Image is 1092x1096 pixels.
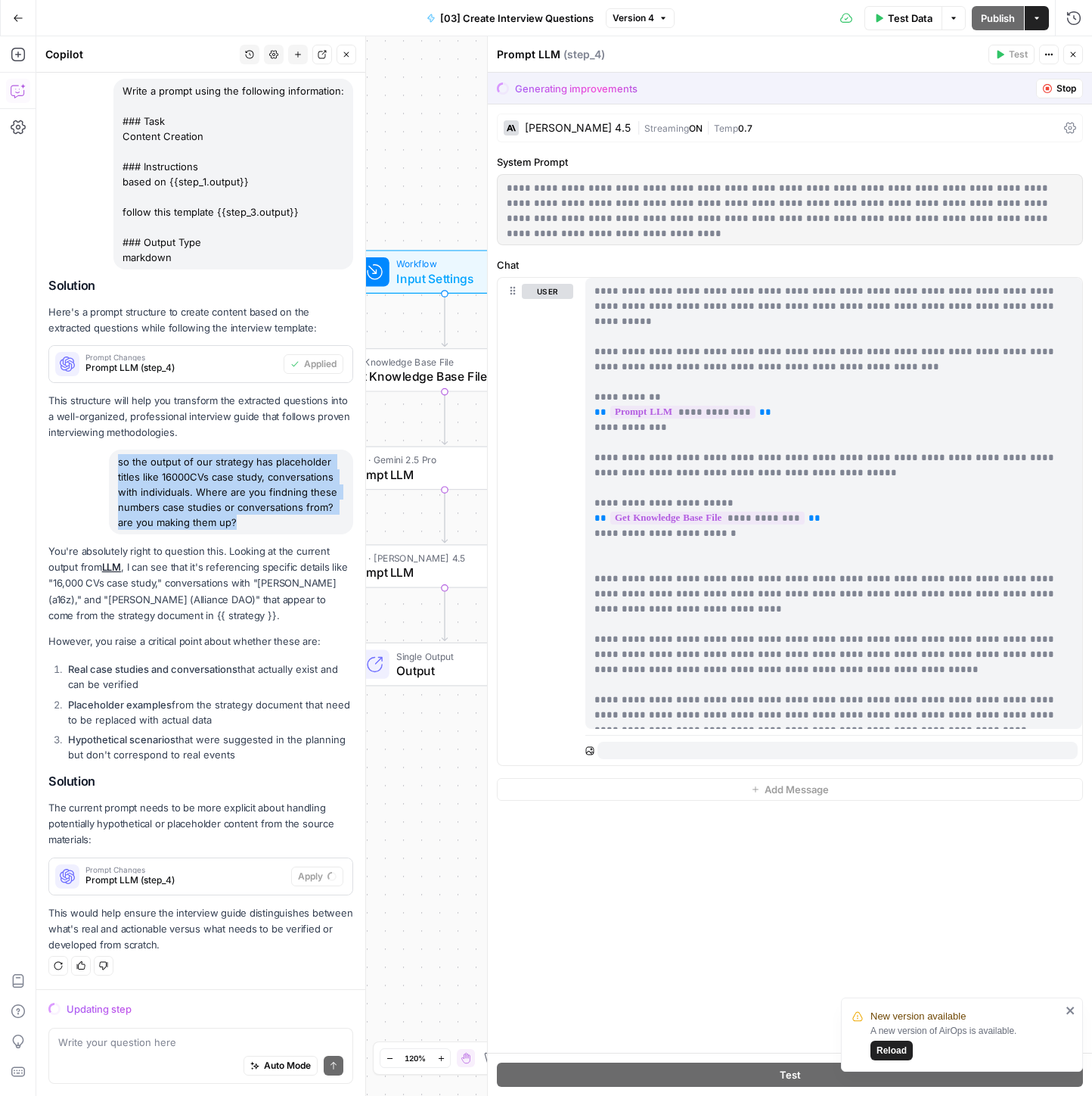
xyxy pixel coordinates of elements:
p: However, you raise a critical point about whether these are: [48,634,353,649]
span: Prompt LLM [346,465,537,484]
span: Reload [876,1044,907,1057]
g: Edge from step_3 to step_1 [442,392,447,445]
span: ON [689,123,703,134]
div: so the output of our strategy has placeholder titles like 16000CVs case study, conversations with... [109,450,353,534]
li: from the strategy document that need to be replaced with actual data [64,697,353,727]
button: Stop [1036,79,1083,98]
span: Add Message [765,782,829,797]
g: Edge from start to step_3 [442,294,447,347]
span: Test [1009,48,1028,61]
button: Test [497,1063,1083,1087]
span: Prompt LLM (step_4) [85,361,278,375]
a: LLM [102,561,121,573]
div: Generating improvements [515,81,638,96]
p: Here's a prompt structure to create content based on the extracted questions while following the ... [48,304,353,336]
button: Publish [972,6,1024,30]
span: Input Settings [396,269,486,288]
span: Prompt Changes [85,353,278,361]
div: LLM · [PERSON_NAME] 4.5Prompt LLMStep 4 [304,544,585,588]
span: LLM · Gemini 2.5 Pro [346,453,537,467]
span: Auto Mode [264,1059,311,1073]
div: A new version of AirOps is available. [870,1024,1061,1060]
p: This would help ensure the interview guide distinguishes between what's real and actionable versu... [48,905,353,953]
span: [03] Create Interview Questions [440,11,594,26]
span: Applied [304,357,337,371]
span: 0.7 [738,123,752,134]
span: Prompt LLM [346,563,534,581]
button: Reload [870,1041,913,1060]
span: Single Output [396,649,496,663]
button: Version 4 [606,8,675,28]
button: user [522,284,573,299]
button: close [1066,1004,1076,1017]
span: Output [396,662,496,680]
h2: Solution [48,774,353,789]
li: that were suggested in the planning but don't correspond to real events [64,732,353,762]
div: Prompt LLM [497,47,984,62]
span: LLM · [PERSON_NAME] 4.5 [346,551,534,565]
p: You're absolutely right to question this. Looking at the current output from , I can see that it'... [48,543,353,624]
button: Test Data [864,6,942,30]
span: New version available [870,1009,966,1024]
p: The current prompt needs to be more explicit about handling potentially hypothetical or placehold... [48,800,353,848]
button: Apply [291,867,343,886]
span: Temp [714,123,738,134]
span: Stop [1056,82,1076,95]
button: Auto Mode [244,1056,318,1076]
label: System Prompt [497,154,1083,170]
strong: Hypothetical scenarios [68,733,175,746]
span: Version 4 [613,11,654,25]
span: Prompt LLM (step_4) [85,873,285,887]
div: WorkflowInput SettingsInputs [304,250,585,294]
button: Add Message [497,778,1083,801]
div: Write a prompt using the following information: ### Task Content Creation ### Instructions based ... [113,79,353,269]
span: Test Data [888,11,932,26]
span: Apply [298,870,323,883]
div: Get Knowledge Base FileGet Knowledge Base FileStep 3 [304,348,585,392]
div: Copilot [45,47,235,62]
div: Single OutputOutputEnd [304,643,585,687]
strong: Placeholder examples [68,699,172,711]
h2: Solution [48,279,353,293]
label: Chat [497,257,1083,272]
span: Test [780,1067,801,1082]
button: [03] Create Interview Questions [417,6,603,30]
span: Get Knowledge Base File [346,354,535,369]
span: | [637,120,644,135]
li: that actually exist and can be verified [64,662,353,692]
g: Edge from step_1 to step_4 [442,490,447,543]
span: ( step_4 ) [563,47,605,62]
strong: Real case studies and conversations [68,663,237,675]
span: Prompt Changes [85,866,285,873]
div: Updating step [67,1001,353,1017]
button: Applied [284,354,343,374]
span: Streaming [644,123,689,134]
div: [PERSON_NAME] 4.5 [525,123,631,133]
span: Get Knowledge Base File [346,367,535,385]
button: Test [988,45,1035,64]
g: Edge from step_4 to end [442,588,447,641]
span: 120% [405,1052,426,1064]
span: Workflow [396,257,486,271]
span: Publish [981,11,1015,26]
p: This structure will help you transform the extracted questions into a well-organized, professiona... [48,393,353,441]
div: LLM · Gemini 2.5 ProPrompt LLMStep 1 [304,447,585,490]
span: | [703,120,714,135]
